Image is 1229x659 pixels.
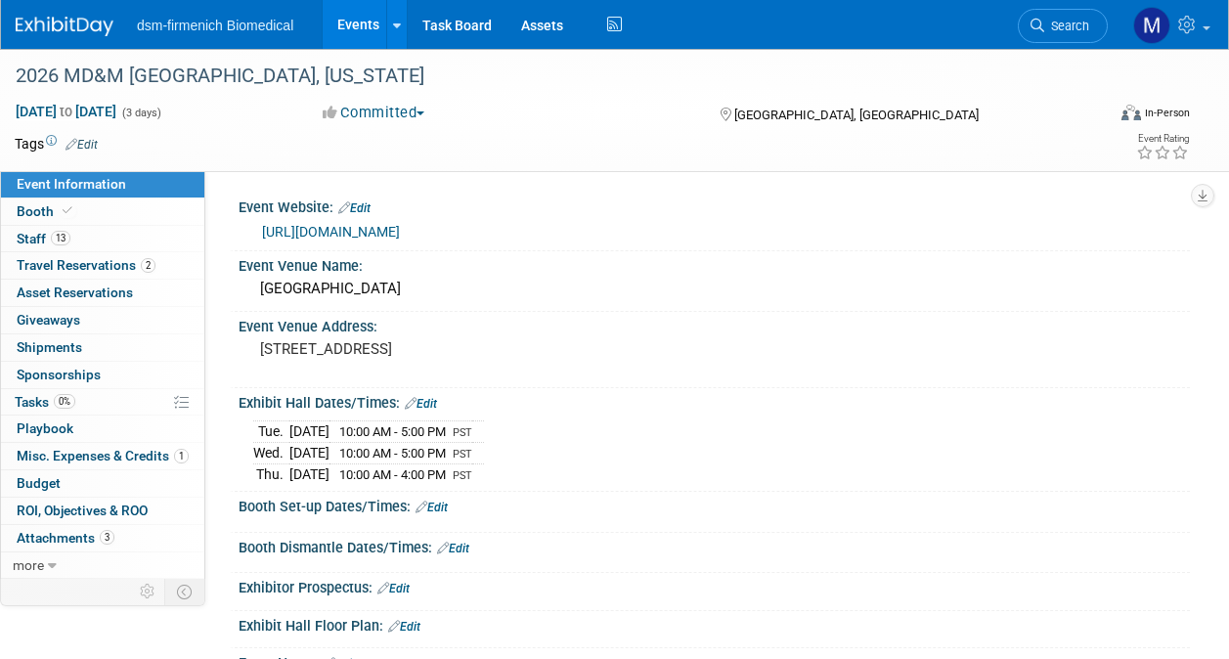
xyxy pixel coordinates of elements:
[17,176,126,192] span: Event Information
[17,448,189,463] span: Misc. Expenses & Credits
[339,424,446,439] span: 10:00 AM - 5:00 PM
[1,280,204,306] a: Asset Reservations
[377,582,410,595] a: Edit
[253,463,289,484] td: Thu.
[1,334,204,361] a: Shipments
[1,226,204,252] a: Staff13
[239,533,1190,558] div: Booth Dismantle Dates/Times:
[1,362,204,388] a: Sponsorships
[239,388,1190,414] div: Exhibit Hall Dates/Times:
[453,448,472,461] span: PST
[734,108,979,122] span: [GEOGRAPHIC_DATA], [GEOGRAPHIC_DATA]
[1,498,204,524] a: ROI, Objectives & ROO
[253,274,1175,304] div: [GEOGRAPHIC_DATA]
[1,443,204,469] a: Misc. Expenses & Credits1
[1121,105,1141,120] img: Format-Inperson.png
[1018,9,1108,43] a: Search
[453,469,472,482] span: PST
[289,443,329,464] td: [DATE]
[54,394,75,409] span: 0%
[15,134,98,154] td: Tags
[1,470,204,497] a: Budget
[338,201,371,215] a: Edit
[289,463,329,484] td: [DATE]
[16,17,113,36] img: ExhibitDay
[239,611,1190,637] div: Exhibit Hall Floor Plan:
[9,59,1089,94] div: 2026 MD&M [GEOGRAPHIC_DATA], [US_STATE]
[1,525,204,551] a: Attachments3
[316,103,432,123] button: Committed
[51,231,70,245] span: 13
[100,530,114,545] span: 3
[165,579,205,604] td: Toggle Event Tabs
[141,258,155,273] span: 2
[289,421,329,443] td: [DATE]
[239,312,1190,336] div: Event Venue Address:
[17,203,76,219] span: Booth
[1,416,204,442] a: Playbook
[15,394,75,410] span: Tasks
[17,420,73,436] span: Playbook
[66,138,98,152] a: Edit
[17,285,133,300] span: Asset Reservations
[239,492,1190,517] div: Booth Set-up Dates/Times:
[17,339,82,355] span: Shipments
[453,426,472,439] span: PST
[253,421,289,443] td: Tue.
[239,251,1190,276] div: Event Venue Name:
[131,579,165,604] td: Personalize Event Tab Strip
[13,557,44,573] span: more
[1144,106,1190,120] div: In-Person
[1019,102,1190,131] div: Event Format
[137,18,293,33] span: dsm-firmenich Biomedical
[1,171,204,198] a: Event Information
[253,443,289,464] td: Wed.
[339,467,446,482] span: 10:00 AM - 4:00 PM
[17,257,155,273] span: Travel Reservations
[1,307,204,333] a: Giveaways
[57,104,75,119] span: to
[437,542,469,555] a: Edit
[1,198,204,225] a: Booth
[17,475,61,491] span: Budget
[405,397,437,411] a: Edit
[388,620,420,634] a: Edit
[17,530,114,546] span: Attachments
[17,367,101,382] span: Sponsorships
[262,224,400,240] a: [URL][DOMAIN_NAME]
[1044,19,1089,33] span: Search
[1133,7,1170,44] img: Melanie Davison
[120,107,161,119] span: (3 days)
[260,340,613,358] pre: [STREET_ADDRESS]
[17,312,80,328] span: Giveaways
[416,501,448,514] a: Edit
[174,449,189,463] span: 1
[15,103,117,120] span: [DATE] [DATE]
[1,552,204,579] a: more
[17,231,70,246] span: Staff
[1,252,204,279] a: Travel Reservations2
[1136,134,1189,144] div: Event Rating
[63,205,72,216] i: Booth reservation complete
[339,446,446,461] span: 10:00 AM - 5:00 PM
[17,503,148,518] span: ROI, Objectives & ROO
[239,193,1190,218] div: Event Website:
[1,389,204,416] a: Tasks0%
[239,573,1190,598] div: Exhibitor Prospectus:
